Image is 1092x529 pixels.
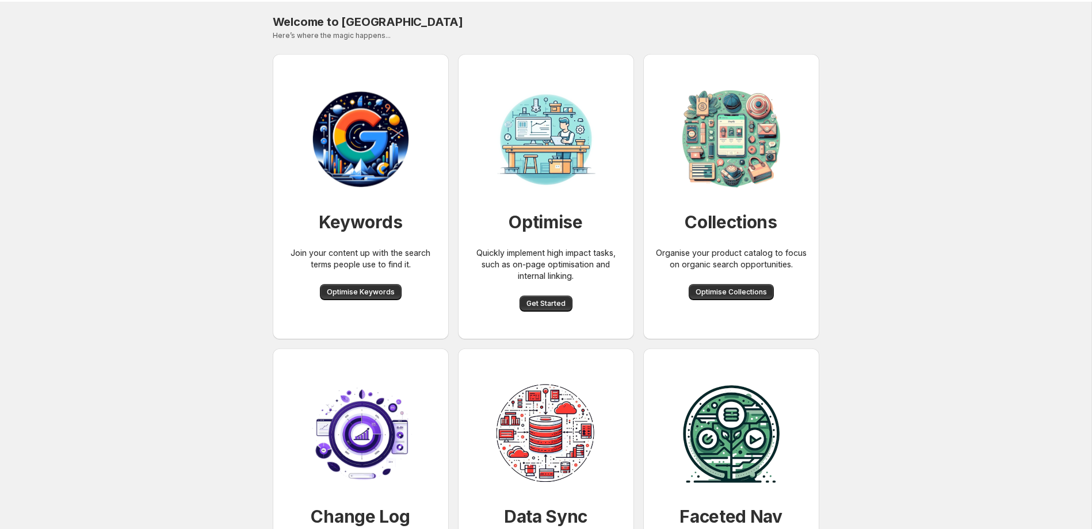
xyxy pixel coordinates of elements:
[327,287,395,297] span: Optimise Keywords
[488,376,604,491] img: Data sycning from Shopify
[319,210,403,233] h1: Keywords
[504,505,587,528] h1: Data Sync
[282,247,440,270] p: Join your content up with the search terms people use to find it.
[467,247,625,282] p: Quickly implement high impact tasks, such as on-page optimisation and internal linking.
[273,31,819,40] p: Here’s where the magic happens...
[685,210,777,233] h1: Collections
[488,82,604,197] img: Workbench for SEO
[320,284,402,300] button: Optimise Keywords
[273,15,463,29] span: Welcome to [GEOGRAPHIC_DATA]
[311,505,410,528] h1: Change Log
[674,376,789,491] img: Facet management for SEO of collections
[509,210,583,233] h1: Optimise
[526,299,566,308] span: Get Started
[520,296,572,312] button: Get Started
[696,287,767,297] span: Optimise Collections
[689,284,774,300] button: Optimise Collections
[679,505,782,528] h1: Faceted Nav
[303,376,418,491] img: Change log to view optimisations
[303,82,418,197] img: Workbench for SEO
[674,82,789,197] img: Collection organisation for SEO
[652,247,810,270] p: Organise your product catalog to focus on organic search opportunities.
